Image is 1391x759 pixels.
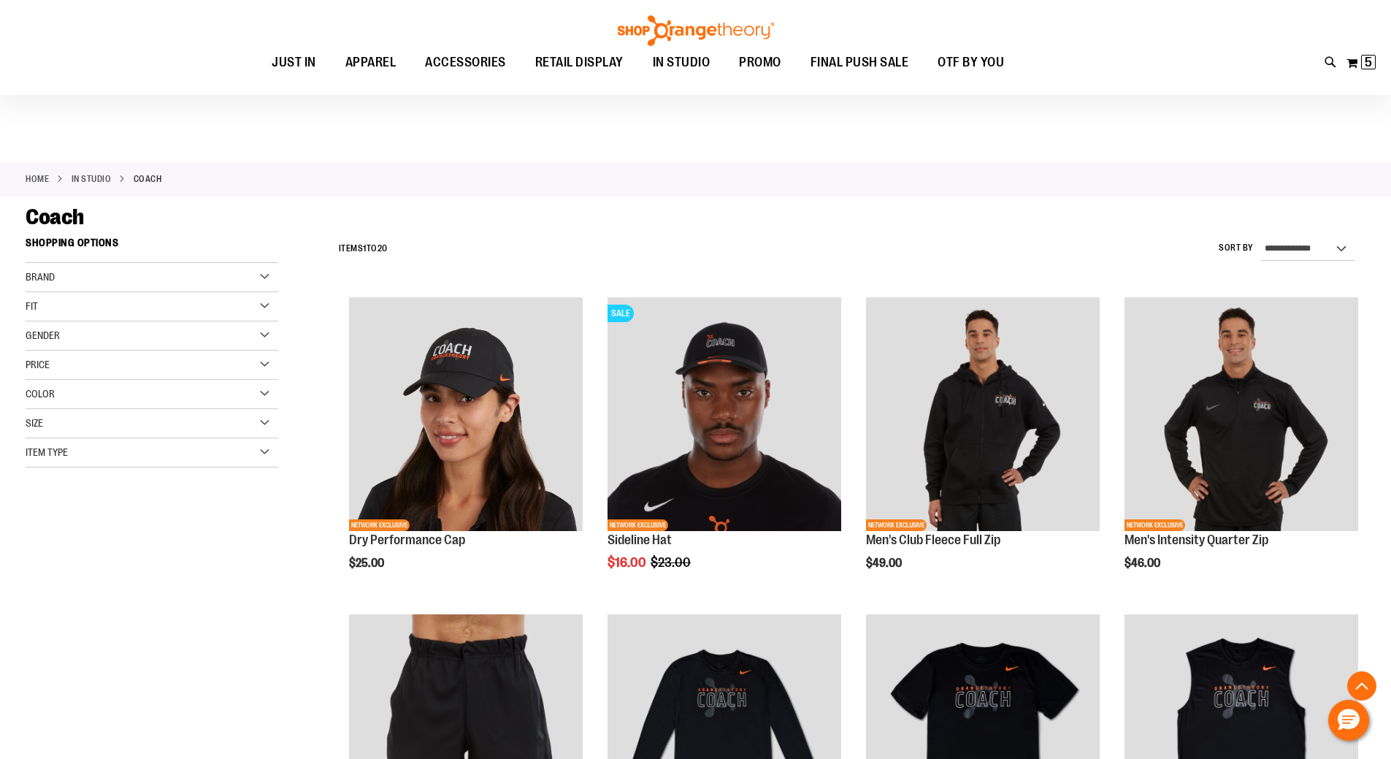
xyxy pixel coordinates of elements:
strong: Shopping Options [26,230,278,263]
span: APPAREL [345,46,396,79]
span: Fit [26,300,38,312]
div: product [859,290,1107,607]
img: Dry Performance Cap [349,297,583,531]
a: APPAREL [331,46,411,80]
a: ACCESSORIES [410,46,521,80]
span: 1 [363,243,367,253]
a: Home [26,172,49,186]
span: PROMO [739,46,781,79]
span: ACCESSORIES [425,46,506,79]
img: OTF Mens Coach FA23 Intensity Quarter Zip - Black primary image [1124,297,1358,531]
span: NETWORK EXCLUSIVE [608,519,668,531]
span: Gender [26,329,60,341]
a: OTF Mens Coach FA23 Intensity Quarter Zip - Black primary imageNETWORK EXCLUSIVE [1124,297,1358,533]
span: $49.00 [866,557,904,570]
div: product [600,290,848,607]
span: OTF BY YOU [938,46,1004,79]
a: JUST IN [257,46,331,80]
span: RETAIL DISPLAY [535,46,624,79]
span: 5 [1365,55,1372,69]
span: Size [26,417,43,429]
a: Dry Performance CapNETWORK EXCLUSIVE [349,297,583,533]
strong: Coach [134,172,162,186]
a: Sideline Hat primary imageSALENETWORK EXCLUSIVE [608,297,841,533]
img: Shop Orangetheory [616,15,776,46]
span: Item Type [26,446,68,458]
a: Dry Performance Cap [349,533,465,547]
h2: Items to [339,237,388,260]
span: FINAL PUSH SALE [811,46,909,79]
a: Men's Intensity Quarter Zip [1124,533,1268,547]
a: Sideline Hat [608,533,672,547]
span: $46.00 [1124,557,1162,570]
a: IN STUDIO [72,172,112,186]
a: IN STUDIO [638,46,725,79]
span: SALE [608,305,634,322]
a: OTF Mens Coach FA23 Club Fleece Full Zip - Black primary imageNETWORK EXCLUSIVE [866,297,1100,533]
img: OTF Mens Coach FA23 Club Fleece Full Zip - Black primary image [866,297,1100,531]
a: Men's Club Fleece Full Zip [866,533,1000,547]
span: JUST IN [272,46,316,79]
img: Sideline Hat primary image [608,297,841,531]
a: PROMO [724,46,796,80]
span: IN STUDIO [653,46,710,79]
span: Color [26,388,55,400]
span: $25.00 [349,557,386,570]
span: Price [26,359,50,370]
span: NETWORK EXCLUSIVE [866,519,927,531]
span: 20 [378,243,388,253]
div: product [1117,290,1365,607]
span: NETWORK EXCLUSIVE [349,519,410,531]
span: $23.00 [651,555,693,570]
button: Back To Top [1347,671,1376,701]
button: Hello, have a question? Let’s chat. [1328,700,1369,741]
span: NETWORK EXCLUSIVE [1124,519,1185,531]
label: Sort By [1219,242,1254,254]
div: product [342,290,590,607]
span: $16.00 [608,555,648,570]
a: OTF BY YOU [923,46,1019,80]
a: RETAIL DISPLAY [521,46,638,80]
span: Coach [26,205,84,229]
a: FINAL PUSH SALE [796,46,924,80]
span: Brand [26,271,55,283]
